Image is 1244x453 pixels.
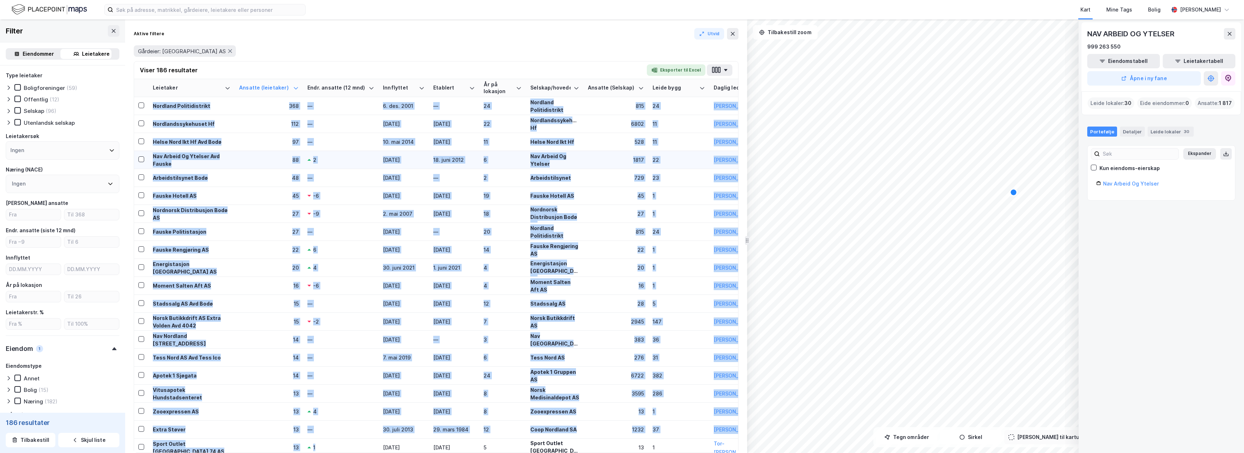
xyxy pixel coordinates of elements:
div: Fauske Politistasjon [153,228,230,235]
input: Søk på adresse, matrikkel, gårdeiere, leietakere eller personer [113,4,305,15]
div: 286 [653,390,705,397]
div: 1 [653,210,705,218]
button: Tegn områder [876,430,937,444]
div: Fauske Rengjøring AS [530,242,579,257]
div: 112 [239,120,299,128]
div: 383 [588,336,644,343]
div: -2 [313,318,319,325]
div: Arbeidstilsynet Bodø [153,174,230,182]
div: — [307,138,374,146]
div: Nav [GEOGRAPHIC_DATA] [530,332,579,347]
div: 14 [484,246,522,253]
div: Aktive filtere [134,31,164,37]
div: [DATE] [383,282,425,289]
div: [DATE] [433,246,475,253]
div: 18 [484,210,522,218]
div: 20 [588,264,644,271]
div: -6 [313,192,319,200]
div: 37 [653,426,705,433]
div: 88 [239,156,299,164]
div: 186 resultater [6,418,119,427]
div: Leide lokaler [1148,127,1194,137]
iframe: Chat Widget [1208,418,1244,453]
div: 97 [239,138,299,146]
div: 22 [484,120,522,128]
div: 2945 [588,318,644,325]
div: Leietakerstr. % [6,308,44,317]
div: — [307,336,374,343]
div: Ansatte (Selskap) [588,84,635,91]
div: [DATE] [383,300,425,307]
button: Utvid [694,28,724,40]
div: 19 [484,192,522,200]
button: Ekspander [1183,148,1216,160]
div: 13 [588,408,644,415]
div: [DATE] [383,174,425,182]
div: — [307,354,374,361]
div: 20 [484,228,522,235]
div: 7 [484,318,522,325]
span: 0 [1185,99,1189,107]
div: 5 [484,444,522,451]
div: Norsk Medisinaldepot AS [530,386,579,401]
div: 30 [1183,128,1191,135]
div: 24 [484,102,522,110]
div: Tess Nord AS [530,354,579,361]
div: [DATE] [433,210,475,218]
div: 31 [653,354,705,361]
div: — [307,102,374,110]
div: Moment Salten Aft AS [530,278,579,293]
div: 27 [588,210,644,218]
div: Extra Støver [153,426,230,433]
input: Til 368 [64,209,119,220]
div: 10. mai 2014 [383,138,425,146]
div: Stadssalg AS [530,300,579,307]
div: [DATE] [383,156,425,164]
div: 16 [588,282,644,289]
div: Norsk Butikkdrift AS [530,314,579,329]
button: Sirkel [940,430,1001,444]
div: 24 [653,228,705,235]
div: Arbeidstilsynet [530,174,579,182]
div: 4 [484,264,522,271]
div: 48 [239,174,299,182]
div: Moment Salten Aft AS [153,282,230,289]
div: 11 [484,138,522,146]
div: 6. des. 2001 [383,102,425,110]
div: 28 [588,300,644,307]
div: 1. juni 2021 [433,264,475,271]
div: Eiendomstype [6,362,42,370]
div: Eiendommer [23,50,54,58]
div: År på lokasjon [6,281,42,289]
div: [DATE] [383,192,425,200]
div: Zooexpressen AS [153,408,230,415]
div: 20 [239,264,299,271]
div: 1 [653,192,705,200]
span: Gårdeier: [GEOGRAPHIC_DATA] AS [138,48,226,55]
div: Eiendom [6,344,33,353]
div: 815 [588,228,644,235]
div: 45 [239,192,299,200]
div: — [433,174,475,182]
div: 999 263 550 [1087,42,1121,51]
div: 6 [484,156,522,164]
div: 1232 [588,426,644,433]
div: Innflyttet [383,84,416,91]
div: [PERSON_NAME] [1180,5,1221,14]
input: Fra −9 [6,237,61,247]
div: (182) [45,398,58,405]
div: Fauske Hotell AS [530,192,579,200]
div: Nordnorsk Distribusjon Bodø AS [530,206,579,228]
div: Leietakersøk [6,132,39,141]
div: 3 [484,336,522,343]
button: Tilbakestill zoom [753,25,818,40]
div: Stadssalg AS Avd Bodø [153,300,230,307]
div: 4 [313,408,317,415]
div: 30. juni 2021 [383,264,425,271]
div: 29. mars 1984 [433,426,475,433]
div: 4 [484,282,522,289]
div: Nordnorsk Distribusjon Bodø AS [153,206,230,221]
div: Vitusapotek Hundstadsenteret [153,386,230,401]
div: [DATE] [433,444,475,451]
div: 4 [313,264,317,271]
